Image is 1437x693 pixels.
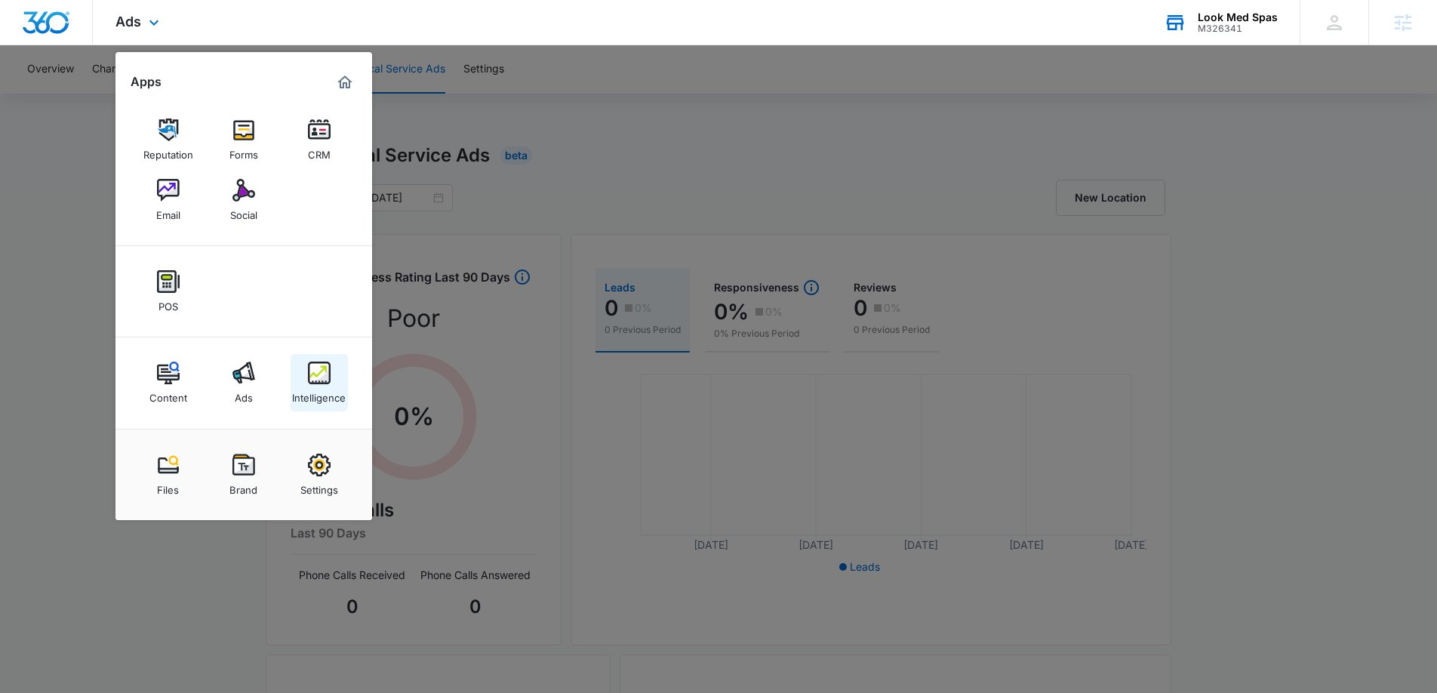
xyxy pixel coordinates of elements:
[143,141,193,161] div: Reputation
[215,446,272,504] a: Brand
[300,476,338,496] div: Settings
[215,354,272,411] a: Ads
[140,354,197,411] a: Content
[157,476,179,496] div: Files
[1198,11,1278,23] div: account name
[308,141,331,161] div: CRM
[229,476,257,496] div: Brand
[140,171,197,229] a: Email
[235,384,253,404] div: Ads
[115,14,141,29] span: Ads
[291,446,348,504] a: Settings
[230,202,257,221] div: Social
[140,263,197,320] a: POS
[229,141,258,161] div: Forms
[215,111,272,168] a: Forms
[140,111,197,168] a: Reputation
[291,111,348,168] a: CRM
[292,384,346,404] div: Intelligence
[158,293,178,313] div: POS
[131,75,162,89] h2: Apps
[215,171,272,229] a: Social
[149,384,187,404] div: Content
[140,446,197,504] a: Files
[333,70,357,94] a: Marketing 360® Dashboard
[1198,23,1278,34] div: account id
[291,354,348,411] a: Intelligence
[156,202,180,221] div: Email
